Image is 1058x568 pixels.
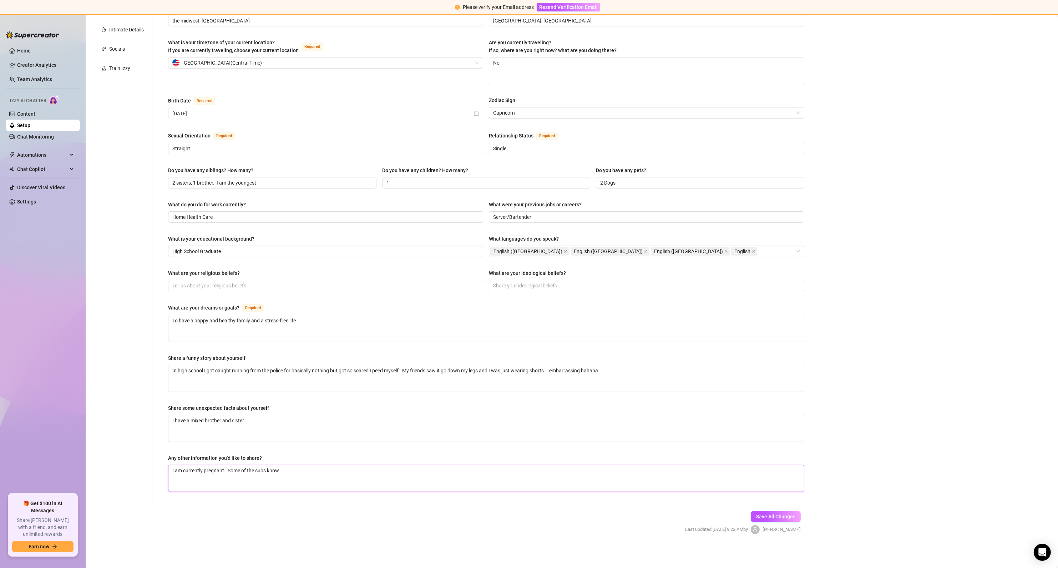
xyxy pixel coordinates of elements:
div: What is your educational background? [168,235,254,243]
span: experiment [101,66,106,71]
input: What do you do for work currently? [172,213,477,221]
button: Resend Verification Email [537,3,600,11]
span: English (Australia) [651,247,730,256]
button: Save All Changes [751,511,801,522]
div: What were your previous jobs or careers? [489,201,582,208]
div: Relationship Status [489,132,533,140]
label: What do you do for work currently? [168,201,251,208]
input: What languages do you speak? [759,247,760,256]
a: Home [17,48,31,54]
input: What is your educational background? [172,247,477,255]
label: Relationship Status [489,131,566,140]
input: Relationship Status [493,145,798,152]
div: Do you have any pets? [596,166,646,174]
a: Chat Monitoring [17,134,54,140]
a: Setup [17,122,30,128]
div: Share a funny story about yourself [168,354,245,362]
span: Required [302,43,323,51]
input: Where is your current homebase? (City/Area of your home) [493,17,798,25]
div: Share some unexpected facts about yourself [168,404,269,412]
span: close [644,250,648,253]
span: Chat Copilot [17,164,68,175]
span: [PERSON_NAME] [763,526,801,533]
label: Sexual Orientation [168,131,243,140]
div: Sexual Orientation [168,132,211,140]
span: Automations [17,149,68,161]
input: What are your ideological beliefs? [493,282,798,290]
div: What languages do you speak? [489,235,559,243]
div: Please verify your Email address [463,3,534,11]
div: Zodiac Sign [489,96,515,104]
label: What are your ideological beliefs? [489,269,571,277]
span: fire [101,27,106,32]
span: English (US) [490,247,569,256]
span: close [724,250,728,253]
span: English (UK) [571,247,649,256]
span: exclamation-circle [455,5,460,10]
span: What is your timezone of your current location? If you are currently traveling, choose your curre... [168,40,299,53]
div: Open Intercom Messenger [1034,544,1051,561]
a: Team Analytics [17,76,52,82]
div: Do you have any children? How many? [382,166,468,174]
span: close [564,250,567,253]
label: Any other information you'd like to share? [168,454,267,462]
div: Do you have any siblings? How many? [168,166,253,174]
span: Resend Verification Email [539,4,598,10]
span: link [101,46,106,51]
span: Save All Changes [756,514,795,519]
span: English ([GEOGRAPHIC_DATA]) [493,247,562,255]
div: What are your religious beliefs? [168,269,240,277]
a: Settings [17,199,36,205]
a: Discover Viral Videos [17,185,65,190]
div: Intimate Details [109,26,144,34]
span: Required [194,97,215,105]
span: 🎁 Get $100 in AI Messages [12,500,74,514]
span: Required [242,304,264,312]
label: Birth Date [168,96,223,105]
span: Are you currently traveling? If so, where are you right now? what are you doing there? [489,40,617,53]
label: What are your dreams or goals? [168,303,272,312]
label: Do you have any children? How many? [382,166,473,174]
span: thunderbolt [9,152,15,158]
span: [GEOGRAPHIC_DATA] ( Central Time ) [182,57,262,68]
img: us [172,59,179,66]
textarea: Share some unexpected facts about yourself [168,415,804,442]
span: Izzy AI Chatter [10,97,46,104]
textarea: No [489,57,804,84]
span: Capricorn [493,107,800,118]
div: Socials [109,45,125,53]
span: arrow-right [52,544,57,549]
span: Earn now [29,544,49,549]
span: user [753,527,758,532]
img: logo-BBDzfeDw.svg [6,31,59,39]
label: What languages do you speak? [489,235,564,243]
a: Content [17,111,35,117]
input: What were your previous jobs or careers? [493,213,798,221]
input: Do you have any pets? [600,179,799,187]
textarea: Any other information you'd like to share? [168,465,804,492]
span: English [731,247,757,256]
input: Birth Date [172,110,472,117]
textarea: Share a funny story about yourself [168,365,804,392]
button: Earn nowarrow-right [12,541,74,552]
label: Share some unexpected facts about yourself [168,404,274,412]
span: English ([GEOGRAPHIC_DATA]) [654,247,723,255]
label: Share a funny story about yourself [168,354,250,362]
label: What were your previous jobs or careers? [489,201,587,208]
input: What are your religious beliefs? [172,282,477,290]
a: Creator Analytics [17,59,74,71]
span: English [734,247,750,255]
input: Sexual Orientation [172,145,477,152]
div: Birth Date [168,97,191,105]
label: Do you have any pets? [596,166,651,174]
span: Required [213,132,235,140]
label: Do you have any siblings? How many? [168,166,258,174]
label: What are your religious beliefs? [168,269,245,277]
div: What are your dreams or goals? [168,304,239,312]
span: English ([GEOGRAPHIC_DATA]) [574,247,643,255]
span: Required [536,132,558,140]
span: close [752,250,755,253]
div: Train Izzy [109,64,130,72]
input: Do you have any children? How many? [386,179,585,187]
label: Zodiac Sign [489,96,520,104]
